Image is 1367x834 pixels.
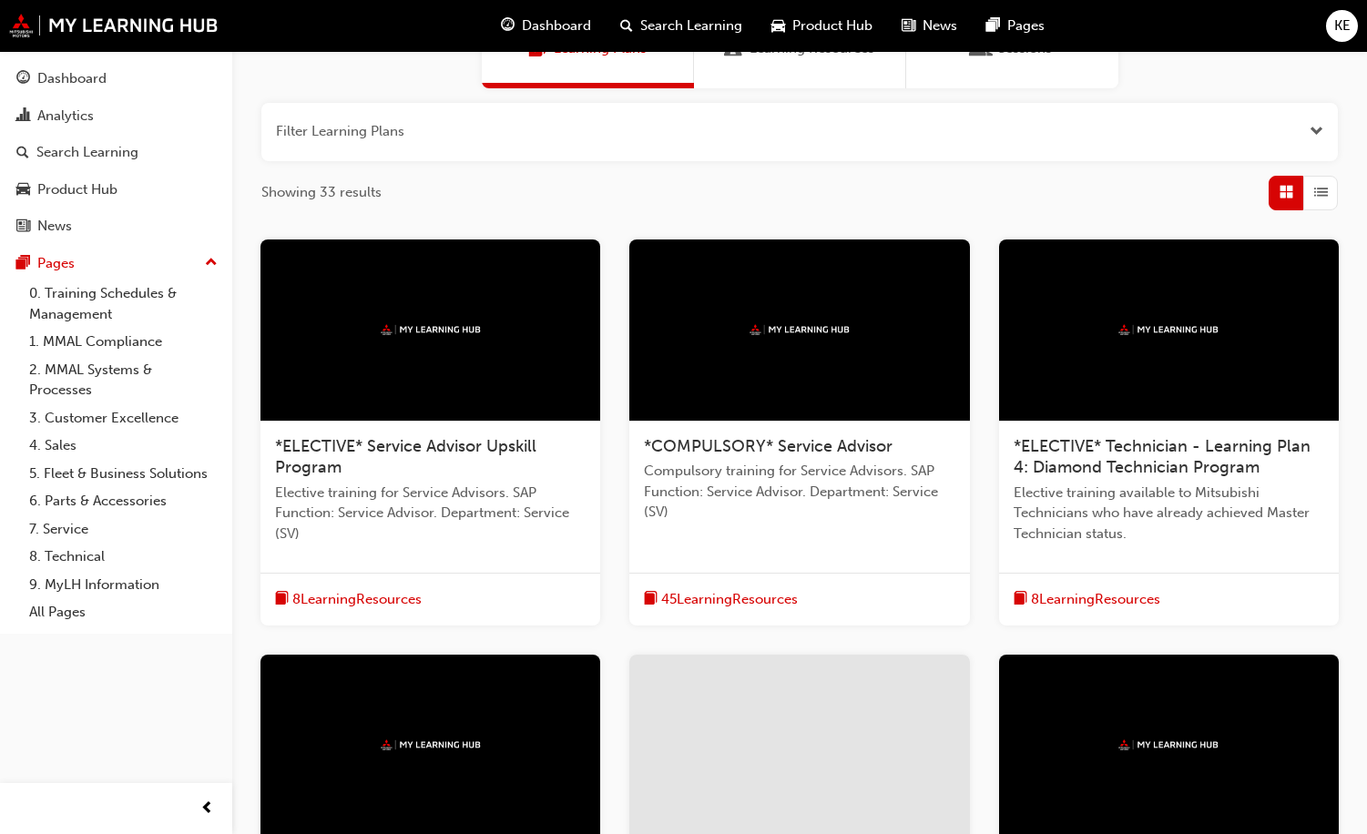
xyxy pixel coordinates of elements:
[792,15,872,36] span: Product Hub
[1014,436,1311,478] span: *ELECTIVE* Technician - Learning Plan 4: Diamond Technician Program
[37,216,72,237] div: News
[1007,15,1045,36] span: Pages
[644,588,798,611] button: book-icon45LearningResources
[275,588,422,611] button: book-icon8LearningResources
[1014,588,1160,611] button: book-icon8LearningResources
[629,239,969,625] a: mmal*COMPULSORY* Service AdvisorCompulsory training for Service Advisors. SAP Function: Service A...
[22,543,225,571] a: 8. Technical
[620,15,633,37] span: search-icon
[16,108,30,125] span: chart-icon
[381,324,481,336] img: mmal
[37,68,107,89] div: Dashboard
[22,280,225,328] a: 0. Training Schedules & Management
[7,62,225,96] a: Dashboard
[887,7,972,45] a: news-iconNews
[37,106,94,127] div: Analytics
[501,15,515,37] span: guage-icon
[1334,15,1351,36] span: KE
[528,38,546,59] span: Learning Plans
[486,7,606,45] a: guage-iconDashboard
[986,15,1000,37] span: pages-icon
[22,571,225,599] a: 9. MyLH Information
[1310,121,1323,142] button: Open the filter
[1118,739,1219,751] img: mmal
[644,588,658,611] span: book-icon
[275,483,586,544] span: Elective training for Service Advisors. SAP Function: Service Advisor. Department: Service (SV)
[902,15,915,37] span: news-icon
[22,487,225,515] a: 6. Parts & Accessories
[16,71,30,87] span: guage-icon
[1118,324,1219,336] img: mmal
[22,432,225,460] a: 4. Sales
[724,38,742,59] span: Learning Resources
[381,739,481,751] img: mmal
[7,247,225,280] button: Pages
[9,14,219,37] img: mmal
[260,239,600,625] a: mmal*ELECTIVE* Service Advisor Upskill ProgramElective training for Service Advisors. SAP Functio...
[16,256,30,272] span: pages-icon
[1014,588,1027,611] span: book-icon
[22,404,225,432] a: 3. Customer Excellence
[771,15,785,37] span: car-icon
[606,7,757,45] a: search-iconSearch Learning
[7,58,225,247] button: DashboardAnalyticsSearch LearningProduct HubNews
[923,15,957,36] span: News
[7,99,225,133] a: Analytics
[661,589,798,610] span: 45 Learning Resources
[1031,589,1160,610] span: 8 Learning Resources
[22,515,225,544] a: 7. Service
[640,15,742,36] span: Search Learning
[37,179,117,200] div: Product Hub
[275,588,289,611] span: book-icon
[16,145,29,161] span: search-icon
[7,136,225,169] a: Search Learning
[22,460,225,488] a: 5. Fleet & Business Solutions
[7,209,225,243] a: News
[36,142,138,163] div: Search Learning
[522,15,591,36] span: Dashboard
[750,324,850,336] img: mmal
[275,436,536,478] span: *ELECTIVE* Service Advisor Upskill Program
[1280,182,1293,203] span: Grid
[261,182,382,203] span: Showing 33 results
[1314,182,1328,203] span: List
[205,251,218,275] span: up-icon
[757,7,887,45] a: car-iconProduct Hub
[16,219,30,235] span: news-icon
[973,38,991,59] span: Sessions
[972,7,1059,45] a: pages-iconPages
[292,589,422,610] span: 8 Learning Resources
[999,239,1339,625] a: mmal*ELECTIVE* Technician - Learning Plan 4: Diamond Technician ProgramElective training availabl...
[22,598,225,626] a: All Pages
[22,328,225,356] a: 1. MMAL Compliance
[22,356,225,404] a: 2. MMAL Systems & Processes
[200,798,214,820] span: prev-icon
[16,182,30,198] span: car-icon
[37,253,75,274] div: Pages
[644,436,893,456] span: *COMPULSORY* Service Advisor
[1326,10,1358,42] button: KE
[7,173,225,207] a: Product Hub
[1014,483,1324,544] span: Elective training available to Mitsubishi Technicians who have already achieved Master Technician...
[644,461,954,523] span: Compulsory training for Service Advisors. SAP Function: Service Advisor. Department: Service (SV)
